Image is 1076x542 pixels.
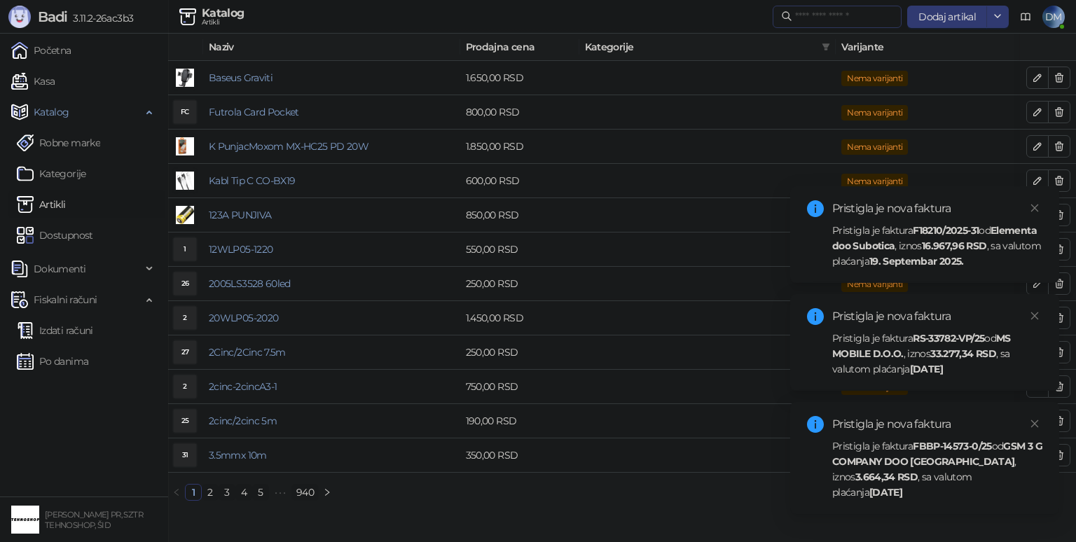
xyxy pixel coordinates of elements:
[236,485,251,500] a: 4
[460,34,579,61] th: Prodajna cena
[922,239,987,252] strong: 16.967,96 RSD
[11,67,55,95] a: Kasa
[585,39,817,55] span: Kategorije
[1030,203,1040,213] span: close
[832,331,1042,377] div: Pristigla je faktura od , iznos , sa valutom plaćanja
[292,485,318,500] a: 940
[45,510,143,530] small: [PERSON_NAME] PR, SZTR TEHNOSHOP, ŠID
[8,6,31,28] img: Logo
[202,484,219,501] li: 2
[460,164,579,198] td: 600,00 RSD
[38,8,67,25] span: Badi
[319,484,336,501] li: Sledeća strana
[841,174,908,189] span: Nema varijanti
[174,341,196,363] div: 27
[209,346,286,359] a: 2Cinc/2Cinc 7.5m
[913,332,984,345] strong: RS-33782-VP/25
[209,243,273,256] a: 12WLP05-1220
[269,484,291,501] span: •••
[186,485,201,500] a: 1
[460,232,579,267] td: 550,00 RSD
[202,485,218,500] a: 2
[17,196,34,213] img: Artikli
[203,130,460,164] td: K PunjacMoxom MX-HC25 PD 20W
[841,139,908,155] span: Nema varijanti
[1027,200,1042,216] a: Close
[174,307,196,329] div: 2
[203,404,460,438] td: 2cinc/2cinc 5m
[1030,311,1040,321] span: close
[11,506,39,534] img: 64x64-companyLogo-68805acf-9e22-4a20-bcb3-9756868d3d19.jpeg
[807,416,824,433] span: info-circle
[807,200,824,217] span: info-circle
[1027,416,1042,431] a: Close
[209,140,368,153] a: K PunjacMoxom MX-HC25 PD 20W
[202,19,244,26] div: Artikli
[174,238,196,260] div: 1
[209,449,267,461] a: 3.5mmx 10m
[172,488,181,496] span: left
[209,277,291,290] a: 2005LS3528 60led
[832,308,1042,325] div: Pristigla je nova faktura
[203,370,460,404] td: 2cinc-2cincA3-1
[832,440,1042,468] strong: GSM 3 G COMPANY DOO [GEOGRAPHIC_DATA]
[807,308,824,325] span: info-circle
[219,485,235,500] a: 3
[174,101,196,123] div: FC
[855,471,918,483] strong: 3.664,34 RSD
[235,484,252,501] li: 4
[17,317,93,345] a: Izdati računi
[319,484,336,501] button: right
[869,255,964,267] strong: 19. Septembar 2025.
[252,484,269,501] li: 5
[17,221,93,249] a: Dostupnost
[17,347,88,375] a: Po danima
[203,34,460,61] th: Naziv
[203,232,460,267] td: 12WLP05-1220
[203,95,460,130] td: Futrola Card Pocket
[203,267,460,301] td: 2005LS3528 60led
[209,312,278,324] a: 20WLP05-2020
[460,301,579,335] td: 1.450,00 RSD
[832,223,1042,269] div: Pristigla je faktura od , iznos , sa valutom plaćanja
[460,335,579,370] td: 250,00 RSD
[460,130,579,164] td: 1.850,00 RSD
[174,444,196,466] div: 31
[203,438,460,473] td: 3.5mmx 10m
[34,98,69,126] span: Katalog
[869,486,902,499] strong: [DATE]
[34,255,85,283] span: Dokumenti
[1014,6,1037,28] a: Dokumentacija
[1027,308,1042,324] a: Close
[203,301,460,335] td: 20WLP05-2020
[174,375,196,398] div: 2
[913,440,991,452] strong: FBBP-14573-0/25
[918,11,976,23] span: Dodaj artikal
[11,36,71,64] a: Početna
[203,164,460,198] td: Kabl Tip C CO-BX19
[832,332,1011,360] strong: MS MOBILE D.O.O.
[460,198,579,232] td: 850,00 RSD
[203,61,460,95] td: Baseus Graviti
[1042,6,1065,28] span: DM
[203,198,460,232] td: 123A PUNJIVA
[34,286,97,314] span: Fiskalni računi
[841,105,908,120] span: Nema varijanti
[209,209,271,221] a: 123A PUNJIVA
[67,12,133,25] span: 3.11.2-26ac3b3
[202,8,244,19] div: Katalog
[168,484,185,501] button: left
[203,335,460,370] td: 2Cinc/2Cinc 7.5m
[819,36,833,57] span: filter
[174,410,196,432] div: 25
[832,200,1042,217] div: Pristigla je nova faktura
[832,416,1042,433] div: Pristigla je nova faktura
[460,95,579,130] td: 800,00 RSD
[209,380,277,393] a: 2cinc-2cincA3-1
[907,6,987,28] button: Dodaj artikal
[291,484,319,501] li: 940
[841,71,908,86] span: Nema varijanti
[832,438,1042,500] div: Pristigla je faktura od , iznos , sa valutom plaćanja
[460,61,579,95] td: 1.650,00 RSD
[460,267,579,301] td: 250,00 RSD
